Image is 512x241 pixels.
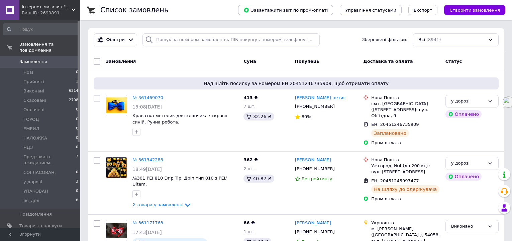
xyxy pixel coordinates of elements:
span: Замовлення [19,59,47,65]
span: Прийняті [23,79,44,85]
a: Краватка-метелик для хлопчика яскраво синій. Ручна робота. [132,113,227,125]
div: 40.87 ₴ [243,175,274,183]
span: Оплачені [23,107,44,113]
span: 0 [76,170,78,176]
div: [PHONE_NUMBER] [294,165,336,173]
span: Cума [243,59,256,64]
span: (8941) [426,37,441,42]
span: ЕМЕИЛ [23,126,39,132]
button: Управління статусами [340,5,402,15]
input: Пошук [3,23,79,35]
span: Збережені фільтри: [362,37,407,43]
div: Виконано [451,223,485,230]
span: 6214 [69,88,78,94]
a: Створити замовлення [437,7,505,12]
span: 15:08[DATE] [132,104,162,109]
span: 0 [76,107,78,113]
div: Ужгород, №4 (до 200 кг) : вул. [STREET_ADDRESS] [371,163,440,175]
span: Надішліть посилку за номером ЕН 20451246735909, щоб отримати оплату [96,80,496,87]
a: [PERSON_NAME] [295,220,331,226]
span: Статус [445,59,462,64]
a: № 361342283 [132,157,163,162]
span: УПАКОВАН [23,188,48,194]
div: Пром-оплата [371,196,440,202]
span: 86 ₴ [243,220,255,225]
span: Замовлення [106,59,136,64]
a: [PERSON_NAME] нетис [295,95,346,101]
a: №301 PEI 810 Drip Tip. Дріп тип 810 з PEI/ Ultem. [132,176,227,187]
span: яя_дел [23,198,39,204]
span: ЕН: 20451246735909 [371,122,419,127]
img: Фото товару [106,223,127,239]
span: Покупець [295,59,319,64]
h1: Список замовлень [100,6,168,14]
a: № 361171763 [132,220,163,225]
span: 0 [76,116,78,123]
div: Нова Пошта [371,157,440,163]
div: 32.26 ₴ [243,112,274,120]
div: [PHONE_NUMBER] [294,228,336,236]
a: № 361469070 [132,95,163,100]
span: Завантажити звіт по пром-оплаті [243,7,328,13]
a: Фото товару [106,95,127,116]
a: [PERSON_NAME] [295,157,331,163]
span: Доставка та оплата [363,59,413,64]
span: 3 [76,179,78,185]
span: Повідомлення [19,211,52,217]
span: 2708 [69,97,78,103]
span: Замовлення та повідомлення [19,41,80,53]
span: 80% [302,114,311,119]
div: у дорозі [451,98,485,105]
span: Нові [23,69,33,75]
span: 17:43[DATE] [132,230,162,235]
span: Скасовані [23,97,46,103]
span: 362 ₴ [243,157,258,162]
input: Пошук за номером замовлення, ПІБ покупця, номером телефону, Email, номером накладної [142,33,319,46]
div: у дорозі [451,160,485,167]
span: 0 [76,135,78,141]
span: Інтернет-магазин "Кот-ПАРОход" [22,4,72,10]
div: Укрпошта [371,220,440,226]
span: НДЗ [23,145,33,151]
span: 1 шт. [243,229,255,234]
span: 8 [76,198,78,204]
span: ЕН: 20451245997477 [371,178,419,183]
span: 18:49[DATE] [132,167,162,172]
span: Створити замовлення [449,8,500,13]
span: 1 [76,79,78,85]
span: 2 шт. [243,166,255,171]
img: Фото товару [106,97,127,113]
div: Пром-оплата [371,140,440,146]
span: 7 [76,154,78,166]
span: Всі [418,37,425,43]
button: Експорт [408,5,438,15]
span: у дорозі [23,179,42,185]
a: 2 товара у замовленні [132,202,192,207]
span: Товари та послуги [19,223,62,229]
span: 7 шт. [243,104,255,109]
span: Управління статусами [345,8,396,13]
span: Виконані [23,88,44,94]
span: 0 [76,126,78,132]
span: 0 [76,145,78,151]
span: 413 ₴ [243,95,258,100]
div: [PHONE_NUMBER] [294,102,336,111]
div: Нова Пошта [371,95,440,101]
div: Ваш ID: 2699891 [22,10,80,16]
span: ГОРОД [23,116,39,123]
button: Створити замовлення [444,5,505,15]
img: Фото товару [106,157,127,178]
span: Предзаказ с ожиданием. [23,154,76,166]
span: Фільтри [106,37,125,43]
div: На шляху до одержувача [371,185,439,193]
div: смт. [GEOGRAPHIC_DATA] ([STREET_ADDRESS]: вул. Об'їздна, 9 [371,101,440,119]
span: Експорт [414,8,432,13]
span: 2 товара у замовленні [132,202,184,207]
span: 0 [76,188,78,194]
span: СОГЛАСОВАН. [23,170,56,176]
div: Заплановано [371,129,409,137]
div: Оплачено [445,173,482,181]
